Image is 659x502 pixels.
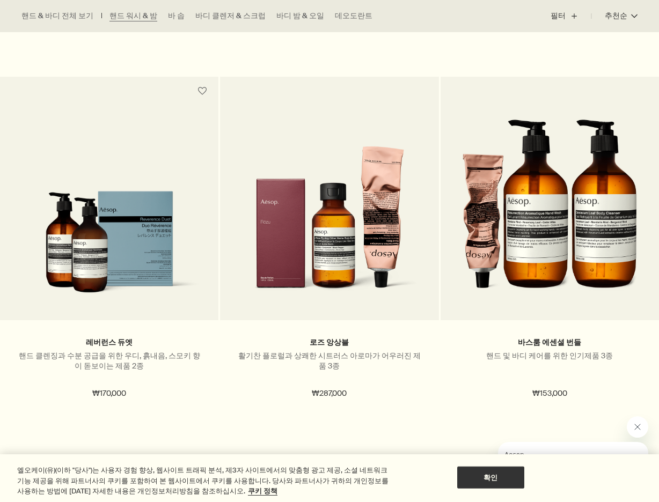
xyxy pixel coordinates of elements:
[532,387,567,400] span: ₩153,000
[441,106,659,320] a: Resurrection Aromatique Hand Wash, Resurrection Aromatique Hand Balm and Geranium Leaf Body Clean...
[236,351,422,371] p: 활기찬 플로럴과 상쾌한 시트러스 아로마가 어우러진 제품 3종
[498,442,648,491] iframe: Aesop의 메시지
[472,416,648,491] div: Aesop님의 말: "지금 바로 컨설턴트를 통해 맞춤형 제품 상담을 받으실 수 있습니다.". 대화를 계속하려면 메시징 창을 엽니다.
[220,106,438,320] a: Rozu Ensemble
[17,465,396,497] div: 엘오케이(유)(이하 "당사")는 사용자 경험 향상, 웹사이트 트래픽 분석, 제3자 사이트에서의 맞춤형 광고 제공, 소셜 네트워크 기능 제공을 위해 파트너사의 쿠키를 포함하여 ...
[335,11,372,21] a: 데오도란트
[86,337,133,348] a: 레버런스 듀엣
[16,191,202,304] img: Reverence Duet in outer carton
[312,387,347,400] span: ₩287,000
[551,3,591,29] button: 필터
[457,351,643,361] p: 핸드 및 바디 케어를 위한 인기제품 3종
[21,11,93,21] a: 핸드 & 바디 전체 보기
[195,11,266,21] a: 바디 클렌저 & 스크럽
[276,11,324,21] a: 바디 밤 & 오일
[242,106,417,304] img: Rozu Ensemble
[457,466,524,489] button: 확인
[193,82,212,101] button: 위시리스트에 담기
[109,11,157,21] a: 핸드 워시 & 밤
[462,106,637,304] img: Resurrection Aromatique Hand Wash, Resurrection Aromatique Hand Balm and Geranium Leaf Body Clean...
[16,351,202,371] p: 핸드 클렌징과 수분 공급을 위한 우디, 흙내음, 스모키 향이 돋보이는 제품 2종
[168,11,185,21] a: 바 솝
[248,486,277,496] a: 개인 정보 보호에 대한 자세한 정보, 새 탭에서 열기
[591,3,638,29] button: 추천순
[310,337,349,348] a: 로즈 앙상블
[92,387,126,400] span: ₩170,000
[627,416,648,438] iframe: Aesop의 메시지 닫기
[518,337,581,348] a: 바스룸 에센셜 번들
